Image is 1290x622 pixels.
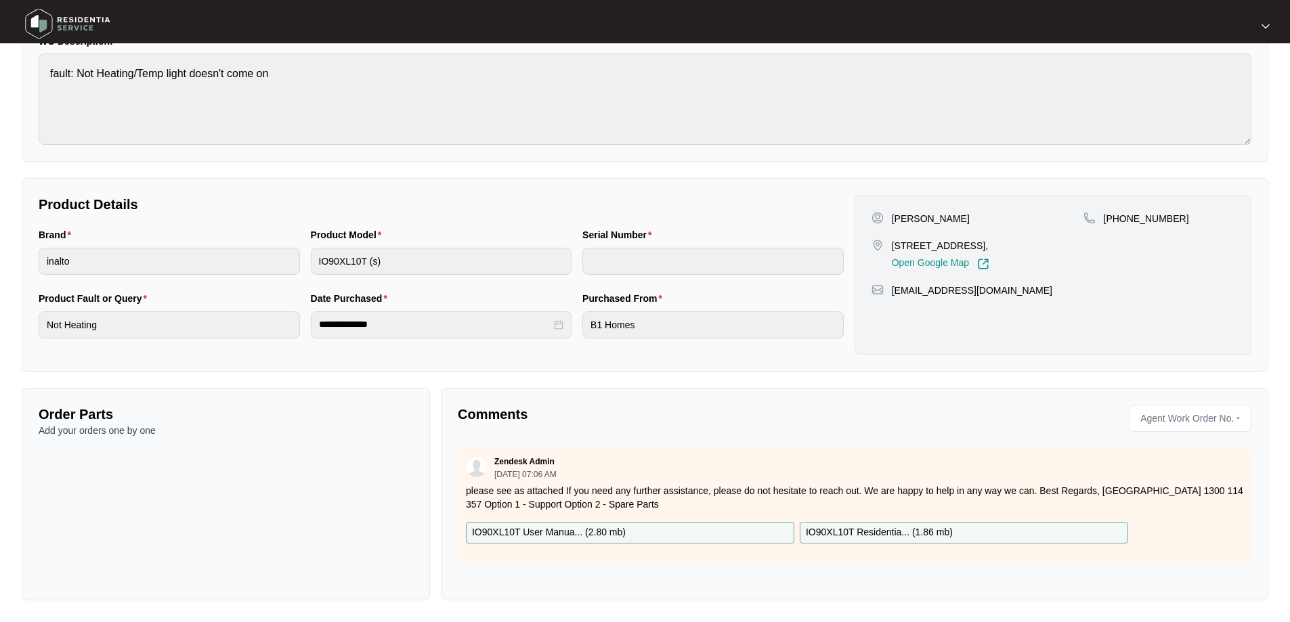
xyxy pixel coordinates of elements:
[20,3,115,44] img: residentia service logo
[39,405,413,424] p: Order Parts
[977,258,989,270] img: Link-External
[582,228,657,242] label: Serial Number
[1104,212,1189,225] p: [PHONE_NUMBER]
[892,258,989,270] a: Open Google Map
[1083,212,1096,224] img: map-pin
[582,311,844,338] input: Purchased From
[582,292,668,305] label: Purchased From
[892,212,970,225] p: [PERSON_NAME]
[311,248,572,275] input: Product Model
[319,317,552,332] input: Date Purchased
[892,284,1052,297] p: [EMAIL_ADDRESS][DOMAIN_NAME]
[458,405,845,424] p: Comments
[39,228,77,242] label: Brand
[892,239,989,252] p: [STREET_ADDRESS],
[39,311,300,338] input: Product Fault or Query
[872,212,884,224] img: user-pin
[1262,23,1270,30] img: dropdown arrow
[467,457,487,477] img: user.svg
[39,292,152,305] label: Product Fault or Query
[1135,408,1234,428] span: Agent Work Order No.
[39,195,844,214] p: Product Details
[494,456,555,467] p: Zendesk Admin
[311,228,387,242] label: Product Model
[39,53,1251,145] textarea: fault: Not Heating/Temp light doesn't come on
[1237,408,1245,428] p: -
[806,525,953,540] p: IO90XL10T Residentia... ( 1.86 mb )
[582,248,844,275] input: Serial Number
[39,248,300,275] input: Brand
[466,484,1243,511] p: please see as attached If you need any further assistance, please do not hesitate to reach out. W...
[472,525,626,540] p: IO90XL10T User Manua... ( 2.80 mb )
[311,292,393,305] label: Date Purchased
[39,424,413,437] p: Add your orders one by one
[872,284,884,296] img: map-pin
[872,239,884,251] img: map-pin
[494,470,557,479] p: [DATE] 07:06 AM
